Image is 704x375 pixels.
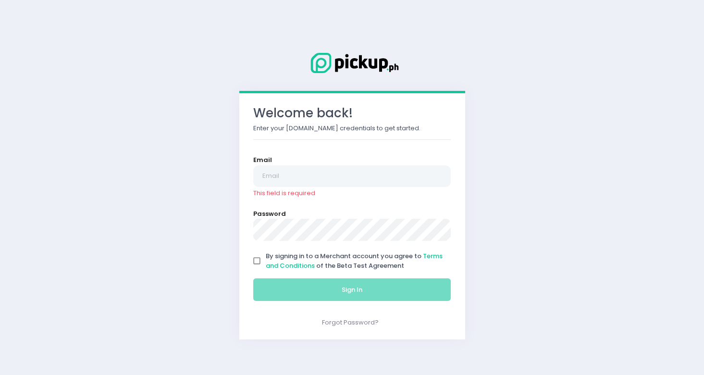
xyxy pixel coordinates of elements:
[266,251,443,270] a: Terms and Conditions
[253,209,286,219] label: Password
[253,124,451,133] p: Enter your [DOMAIN_NAME] credentials to get started.
[253,278,451,301] button: Sign In
[322,318,379,327] a: Forgot Password?
[342,285,362,294] span: Sign In
[266,251,443,270] span: By signing in to a Merchant account you agree to of the Beta Test Agreement
[253,165,451,187] input: Email
[253,188,451,198] div: This field is required
[253,155,272,165] label: Email
[304,51,400,75] img: Logo
[253,106,451,121] h3: Welcome back!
